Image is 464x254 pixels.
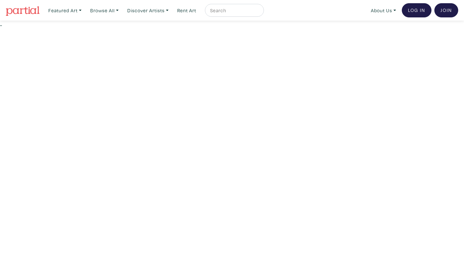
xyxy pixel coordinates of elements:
a: Rent Art [174,4,199,17]
a: Discover Artists [124,4,171,17]
input: Search [209,6,258,15]
a: Join [434,3,458,17]
a: About Us [368,4,399,17]
a: Featured Art [45,4,84,17]
a: Log In [402,3,431,17]
a: Browse All [87,4,121,17]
